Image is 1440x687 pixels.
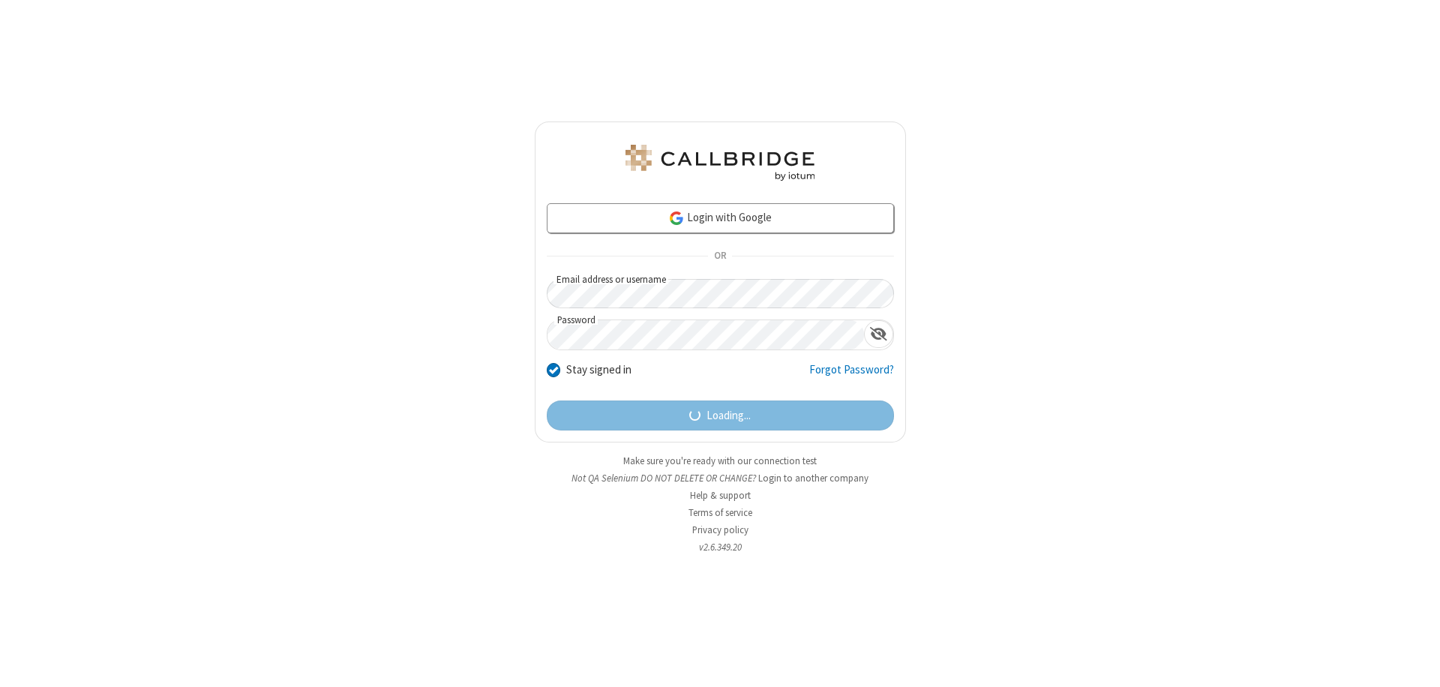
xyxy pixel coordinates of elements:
input: Email address or username [547,279,894,308]
a: Login with Google [547,203,894,233]
li: Not QA Selenium DO NOT DELETE OR CHANGE? [535,471,906,485]
img: QA Selenium DO NOT DELETE OR CHANGE [622,145,817,181]
label: Stay signed in [566,361,631,379]
li: v2.6.349.20 [535,540,906,554]
a: Privacy policy [692,523,748,536]
img: google-icon.png [668,210,685,226]
a: Make sure you're ready with our connection test [623,454,817,467]
a: Terms of service [688,506,752,519]
button: Loading... [547,400,894,430]
div: Show password [864,320,893,348]
button: Login to another company [758,471,868,485]
a: Forgot Password? [809,361,894,390]
span: Loading... [706,407,751,424]
a: Help & support [690,489,751,502]
span: OR [708,246,732,267]
input: Password [547,320,864,349]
